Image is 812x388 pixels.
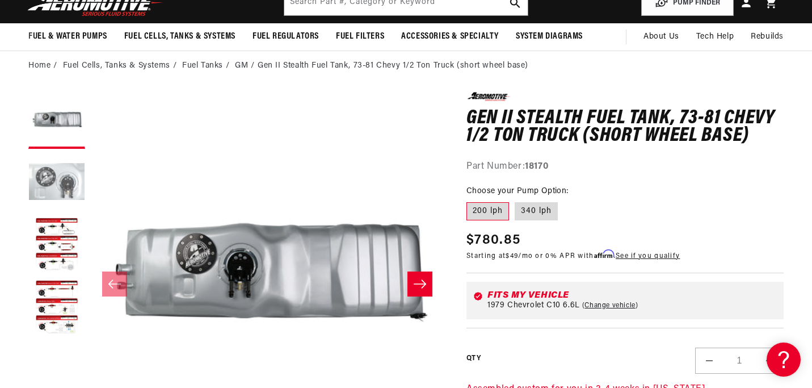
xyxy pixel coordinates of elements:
[742,23,792,51] summary: Rebuilds
[466,230,520,251] span: $780.85
[407,272,432,297] button: Slide right
[696,31,734,43] span: Tech Help
[525,162,548,171] strong: 18170
[258,60,528,72] li: Gen II Stealth Fuel Tank, 73-81 Chevy 1/2 Ton Truck (short wheel base)
[102,272,127,297] button: Slide left
[182,60,223,72] a: Fuel Tanks
[20,23,116,50] summary: Fuel & Water Pumps
[515,202,558,220] label: 340 lph
[466,160,784,174] div: Part Number:
[116,23,244,50] summary: Fuel Cells, Tanks & Systems
[635,23,688,51] a: About Us
[466,185,570,197] legend: Choose your Pump Option:
[466,202,509,220] label: 200 lph
[235,60,248,72] a: GM
[751,31,784,43] span: Rebuilds
[253,31,319,43] span: Fuel Regulators
[401,31,499,43] span: Accessories & Specialty
[28,60,784,72] nav: breadcrumbs
[327,23,393,50] summary: Fuel Filters
[688,23,742,51] summary: Tech Help
[516,31,583,43] span: System Diagrams
[63,60,180,72] li: Fuel Cells, Tanks & Systems
[582,301,638,310] a: Change vehicle
[643,32,679,41] span: About Us
[466,110,784,145] h1: Gen II Stealth Fuel Tank, 73-81 Chevy 1/2 Ton Truck (short wheel base)
[28,217,85,274] button: Load image 3 in gallery view
[466,354,481,364] label: QTY
[506,253,518,260] span: $49
[487,301,580,310] span: 1979 Chevrolet C10 6.6L
[28,60,51,72] a: Home
[28,92,85,149] button: Load image 1 in gallery view
[28,31,107,43] span: Fuel & Water Pumps
[393,23,507,50] summary: Accessories & Specialty
[336,31,384,43] span: Fuel Filters
[466,251,680,261] p: Starting at /mo or 0% APR with .
[28,279,85,336] button: Load image 4 in gallery view
[616,253,680,260] a: See if you qualify - Learn more about Affirm Financing (opens in modal)
[124,31,235,43] span: Fuel Cells, Tanks & Systems
[507,23,591,50] summary: System Diagrams
[28,155,85,211] button: Load image 2 in gallery view
[594,250,614,258] span: Affirm
[244,23,327,50] summary: Fuel Regulators
[487,291,777,300] div: Fits my vehicle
